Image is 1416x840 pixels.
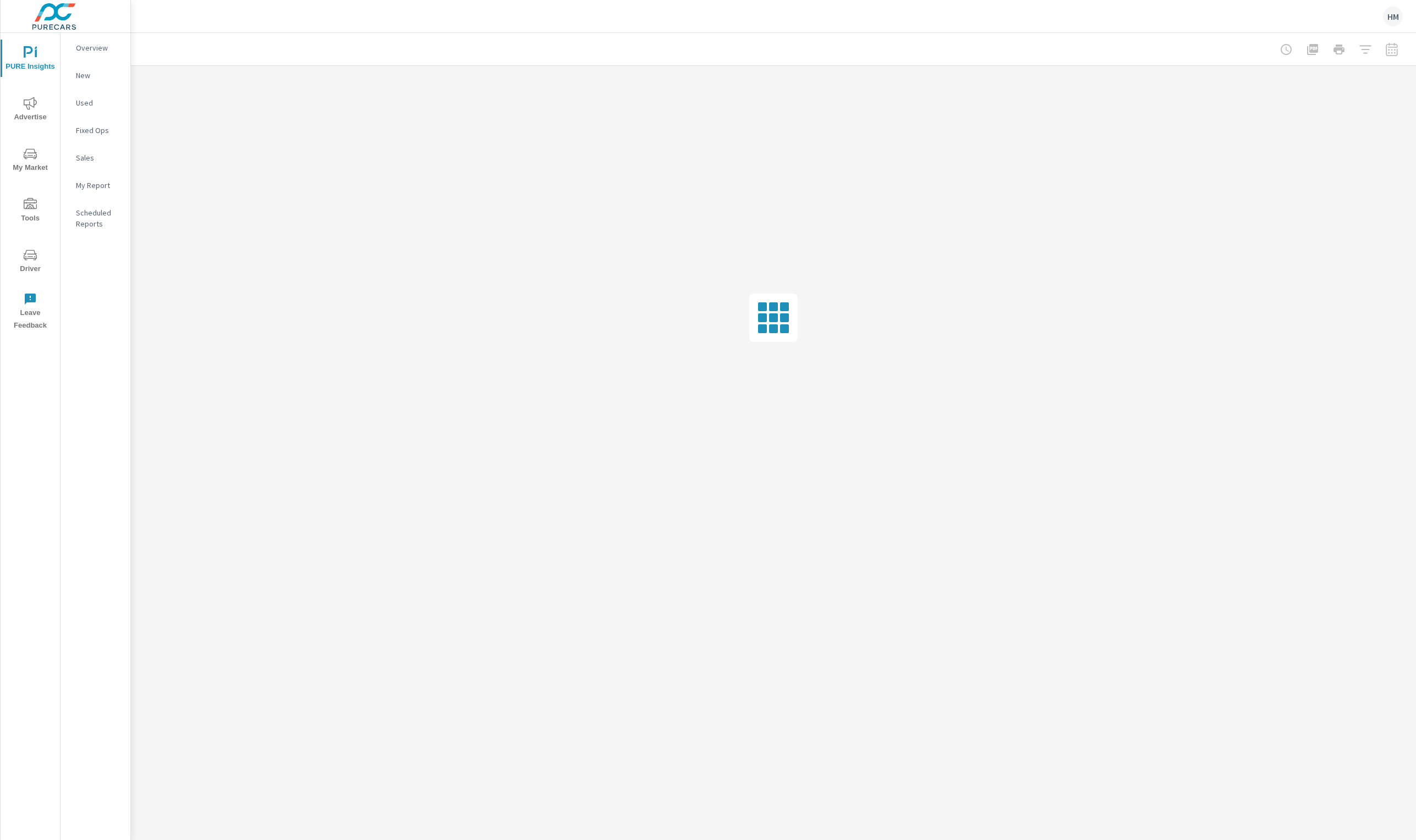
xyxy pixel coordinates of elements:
p: Sales [76,152,122,163]
p: New [76,70,122,81]
span: Leave Feedback [4,292,57,332]
div: HM [1383,7,1403,26]
p: Fixed Ops [76,125,122,136]
span: Advertise [4,97,57,124]
span: PURE Insights [4,46,57,73]
p: My Report [76,180,122,191]
div: Overview [61,40,130,56]
div: Fixed Ops [61,122,130,139]
div: Sales [61,150,130,166]
p: Overview [76,42,122,53]
div: nav menu [1,33,60,336]
p: Scheduled Reports [76,207,122,229]
span: Driver [4,248,57,275]
div: My Report [61,177,130,194]
div: Scheduled Reports [61,205,130,232]
span: My Market [4,147,57,174]
span: Tools [4,198,57,225]
p: Used [76,97,122,108]
div: Used [61,95,130,111]
div: New [61,67,130,84]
